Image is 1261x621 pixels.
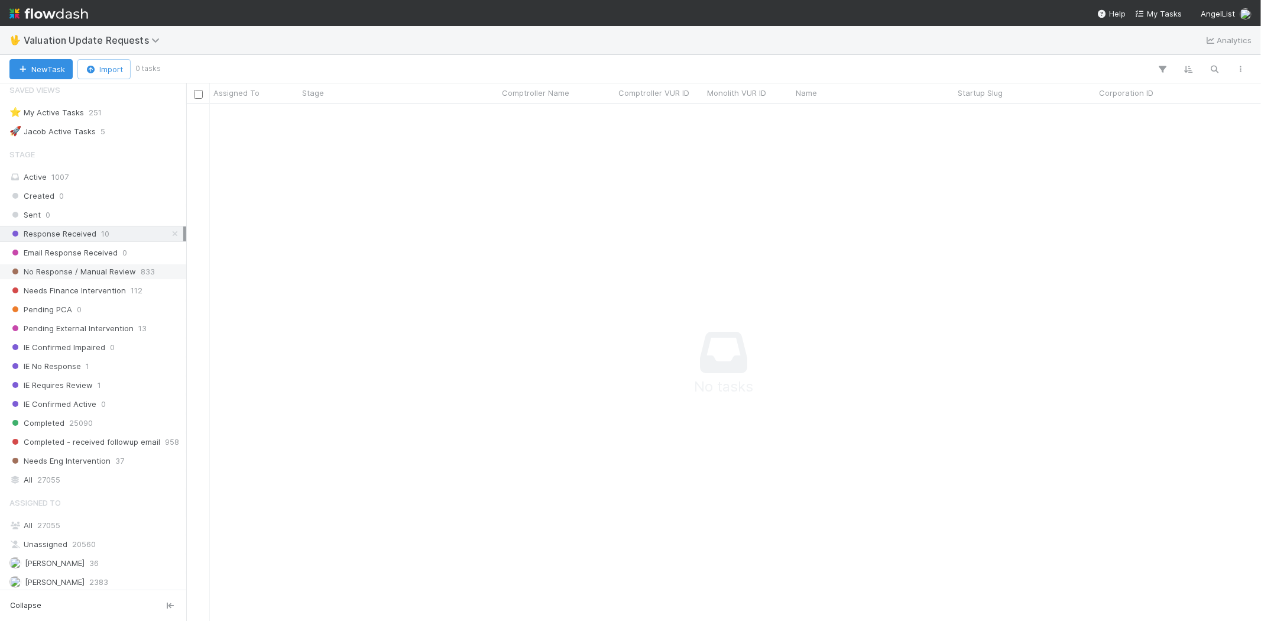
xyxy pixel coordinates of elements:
span: Comptroller VUR ID [618,87,689,99]
img: avatar_1a1d5361-16dd-4910-a949-020dcd9f55a3.png [1240,8,1252,20]
div: All [9,518,183,533]
span: No Response / Manual Review [9,264,136,279]
span: IE Confirmed Active [9,397,96,412]
span: Pending PCA [9,302,72,317]
span: IE No Response [9,359,81,374]
div: Help [1097,8,1126,20]
span: 833 [141,264,155,279]
div: All [9,473,183,487]
span: Needs Finance Intervention [9,283,126,298]
span: 5 [101,124,105,139]
span: Pending External Intervention [9,321,134,336]
span: 1007 [51,172,69,182]
a: My Tasks [1135,8,1182,20]
span: 251 [89,105,102,120]
span: 0 [101,397,106,412]
span: Response Received [9,227,96,241]
span: Name [796,87,817,99]
span: Sent [9,208,41,222]
span: Startup Slug [958,87,1003,99]
span: 0 [122,245,127,260]
span: AngelList [1201,9,1235,18]
a: Analytics [1205,33,1252,47]
img: logo-inverted-e16ddd16eac7371096b0.svg [9,4,88,24]
span: Stage [302,87,324,99]
button: NewTask [9,59,73,79]
div: Jacob Active Tasks [9,124,96,139]
span: 13 [138,321,147,336]
span: Corporation ID [1099,87,1153,99]
span: Assigned To [213,87,260,99]
span: 37 [115,454,124,468]
img: avatar_d8fc9ee4-bd1b-4062-a2a8-84feb2d97839.png [9,576,21,588]
span: Collapse [10,600,41,611]
span: 958 [165,435,179,449]
span: Created [9,189,54,203]
span: Comptroller Name [502,87,569,99]
span: [PERSON_NAME] [25,558,85,568]
span: My Tasks [1135,9,1182,18]
span: 0 [59,189,64,203]
img: avatar_00bac1b4-31d4-408a-a3b3-edb667efc506.png [9,557,21,569]
span: Needs Eng Intervention [9,454,111,468]
span: Completed [9,416,64,431]
span: 27055 [37,520,60,530]
span: 112 [131,283,142,298]
span: Monolith VUR ID [707,87,766,99]
span: 1 [86,359,89,374]
span: ⭐ [9,107,21,117]
button: Import [77,59,131,79]
span: 0 [77,302,82,317]
span: 🖖 [9,35,21,45]
span: 10 [101,227,109,241]
div: Unassigned [9,537,183,552]
div: My Active Tasks [9,105,84,120]
span: 🚀 [9,126,21,136]
div: Active [9,170,183,185]
input: Toggle All Rows Selected [194,90,203,99]
span: IE Confirmed Impaired [9,340,105,355]
span: Valuation Update Requests [24,34,166,46]
span: Email Response Received [9,245,118,260]
span: [PERSON_NAME] [25,577,85,587]
small: 0 tasks [135,63,161,74]
span: 0 [110,340,115,355]
span: 36 [89,556,99,571]
span: 0 [46,208,50,222]
span: 20560 [72,537,96,552]
span: 27055 [37,473,60,487]
span: Completed - received followup email [9,435,160,449]
span: Saved Views [9,78,60,102]
span: 25090 [69,416,93,431]
span: Assigned To [9,491,61,515]
span: IE Requires Review [9,378,93,393]
span: 2383 [89,575,108,590]
span: 1 [98,378,101,393]
span: Stage [9,143,35,166]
